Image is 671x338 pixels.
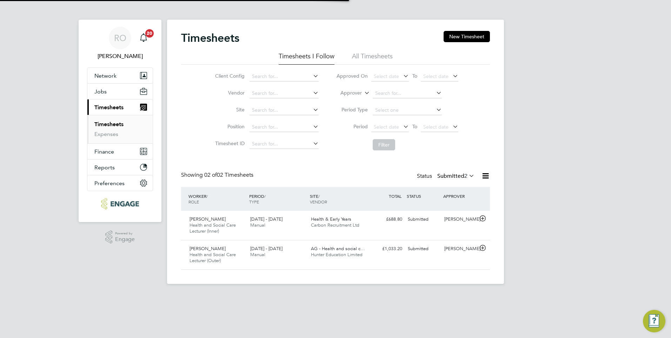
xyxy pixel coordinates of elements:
[181,171,255,179] div: Showing
[87,198,153,209] a: Go to home page
[87,175,153,191] button: Preferences
[279,52,334,65] li: Timesheets I Follow
[94,131,118,137] a: Expenses
[308,190,369,208] div: SITE
[188,199,199,204] span: ROLE
[87,160,153,175] button: Reports
[250,139,319,149] input: Search for...
[190,216,226,222] span: [PERSON_NAME]
[137,27,151,49] a: 20
[247,190,308,208] div: PERIOD
[105,230,135,244] a: Powered byEngage
[352,52,393,65] li: All Timesheets
[441,243,478,255] div: [PERSON_NAME]
[310,199,327,204] span: VENDOR
[643,310,665,332] button: Engage Resource Center
[250,252,265,258] span: Manual
[206,193,208,199] span: /
[101,198,139,209] img: ncclondon-logo-retina.png
[264,193,266,199] span: /
[368,243,405,255] div: £1,033.20
[250,89,319,98] input: Search for...
[213,106,245,113] label: Site
[94,72,117,79] span: Network
[423,73,449,79] span: Select date
[87,52,153,60] span: Roslyn O'Garro
[181,31,239,45] h2: Timesheets
[405,190,441,202] div: STATUS
[213,73,245,79] label: Client Config
[441,214,478,225] div: [PERSON_NAME]
[213,90,245,96] label: Vendor
[94,104,124,111] span: Timesheets
[87,99,153,115] button: Timesheets
[373,105,442,115] input: Select one
[250,216,283,222] span: [DATE] - [DATE]
[336,73,368,79] label: Approved On
[368,214,405,225] div: £688.80
[190,222,236,234] span: Health and Social Care Lecturer (Inner)
[250,72,319,82] input: Search for...
[336,106,368,113] label: Period Type
[311,216,351,222] span: Health & Early Years
[87,68,153,83] button: Network
[311,222,359,228] span: Carbon Recruitment Ltd
[417,171,476,181] div: Status
[405,243,441,255] div: Submitted
[190,246,226,252] span: [PERSON_NAME]
[410,71,419,80] span: To
[87,144,153,159] button: Finance
[187,190,247,208] div: WORKER
[79,20,161,222] nav: Main navigation
[318,193,320,199] span: /
[87,115,153,143] div: Timesheets
[250,246,283,252] span: [DATE] - [DATE]
[464,173,467,180] span: 2
[410,122,419,131] span: To
[190,252,236,264] span: Health and Social Care Lecturer (Outer)
[250,122,319,132] input: Search for...
[94,180,125,187] span: Preferences
[389,193,401,199] span: TOTAL
[311,246,365,252] span: AG - Health and social c…
[94,164,115,171] span: Reports
[373,139,395,150] button: Filter
[423,124,449,130] span: Select date
[437,173,474,180] label: Submitted
[250,105,319,115] input: Search for...
[444,31,490,42] button: New Timesheet
[87,84,153,99] button: Jobs
[115,230,135,236] span: Powered by
[213,140,245,147] label: Timesheet ID
[441,190,478,202] div: APPROVER
[145,29,154,38] span: 20
[373,89,442,98] input: Search for...
[114,33,126,43] span: RO
[249,199,259,204] span: TYPE
[330,90,362,97] label: Approver
[87,27,153,60] a: RO[PERSON_NAME]
[115,236,135,242] span: Engage
[374,73,399,79] span: Select date
[94,88,107,95] span: Jobs
[250,222,265,228] span: Manual
[94,121,124,128] a: Timesheets
[336,123,368,130] label: Period
[204,171,253,178] span: 02 Timesheets
[94,148,114,155] span: Finance
[311,252,363,258] span: Hunter Education Limited
[405,214,441,225] div: Submitted
[374,124,399,130] span: Select date
[213,123,245,130] label: Position
[204,171,217,178] span: 02 of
